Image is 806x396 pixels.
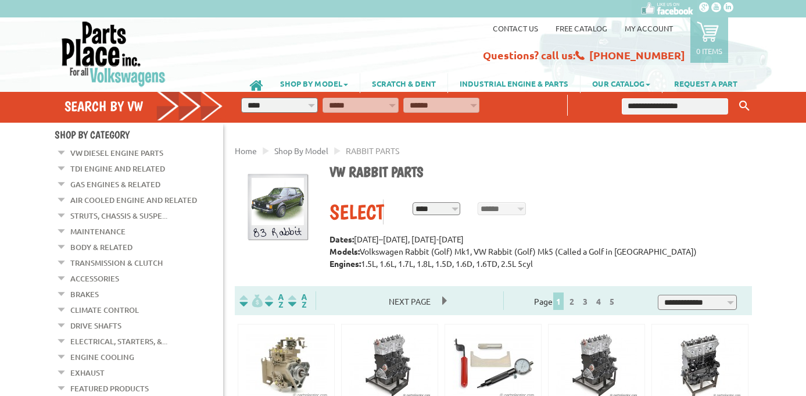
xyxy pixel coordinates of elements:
[70,302,139,317] a: Climate Control
[696,46,722,56] p: 0 items
[268,73,360,93] a: SHOP BY MODEL
[243,173,312,242] img: Rabbit
[662,73,749,93] a: REQUEST A PART
[625,23,673,33] a: My Account
[567,296,577,306] a: 2
[377,296,442,306] a: Next Page
[70,255,163,270] a: Transmission & Clutch
[329,258,361,269] strong: Engines:
[70,287,99,302] a: Brakes
[329,234,354,244] strong: Dates:
[580,296,590,306] a: 3
[329,163,743,182] h1: VW Rabbit parts
[70,145,163,160] a: VW Diesel Engine Parts
[70,177,160,192] a: Gas Engines & Related
[65,98,224,115] h4: Search by VW
[329,199,383,224] div: Select
[235,145,257,156] a: Home
[346,145,399,156] span: RABBIT PARTS
[581,73,662,93] a: OUR CATALOG
[70,334,167,349] a: Electrical, Starters, &...
[493,23,538,33] a: Contact us
[263,294,286,308] img: Sort by Headline
[556,23,607,33] a: Free Catalog
[736,97,753,116] button: Keyword Search
[70,208,167,223] a: Struts, Chassis & Suspe...
[70,192,197,208] a: Air Cooled Engine and Related
[70,240,132,255] a: Body & Related
[60,20,167,87] img: Parts Place Inc!
[607,296,617,306] a: 5
[503,291,648,310] div: Page
[690,17,728,63] a: 0 items
[239,294,263,308] img: filterpricelow.svg
[70,161,165,176] a: TDI Engine and Related
[55,129,223,141] h4: Shop By Category
[274,145,328,156] a: Shop By Model
[553,292,564,310] span: 1
[329,246,360,256] strong: Models:
[593,296,604,306] a: 4
[70,271,119,286] a: Accessories
[360,73,447,93] a: SCRATCH & DENT
[329,233,743,270] p: [DATE]–[DATE], [DATE]-[DATE] Volkswagen Rabbit (Golf) Mk1, VW Rabbit (Golf) Mk5 (Called a Golf in...
[448,73,580,93] a: INDUSTRIAL ENGINE & PARTS
[70,224,126,239] a: Maintenance
[286,294,309,308] img: Sort by Sales Rank
[70,349,134,365] a: Engine Cooling
[70,318,121,333] a: Drive Shafts
[377,292,442,310] span: Next Page
[70,365,105,380] a: Exhaust
[70,381,149,396] a: Featured Products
